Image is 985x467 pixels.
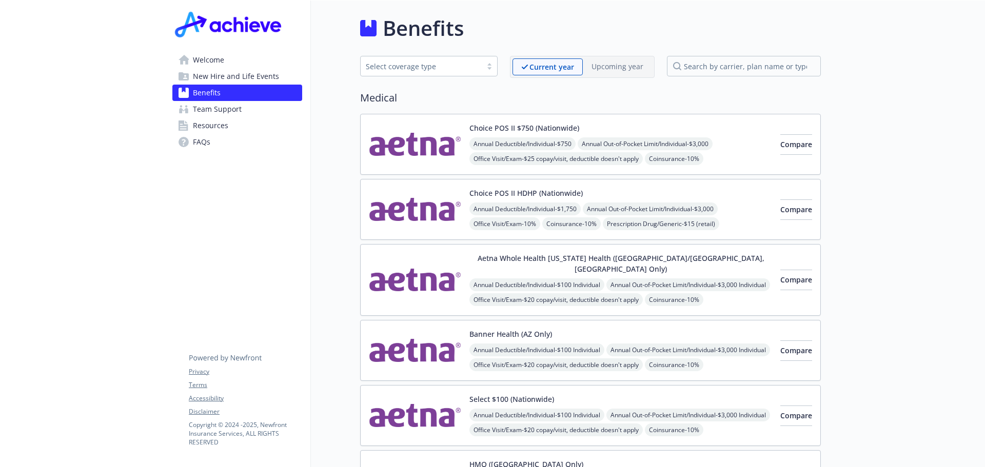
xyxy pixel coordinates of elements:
span: Welcome [193,52,224,68]
span: Office Visit/Exam - $20 copay/visit, deductible doesn't apply [469,293,643,306]
a: Resources [172,117,302,134]
div: Select coverage type [366,61,477,72]
button: Compare [780,134,812,155]
span: Prescription Drug/Generic - $15 (retail) [603,217,719,230]
span: Coinsurance - 10% [645,293,703,306]
img: Aetna Inc carrier logo [369,253,461,307]
p: Copyright © 2024 - 2025 , Newfront Insurance Services, ALL RIGHTS RESERVED [189,420,302,446]
span: Compare [780,275,812,285]
span: Annual Deductible/Individual - $750 [469,137,576,150]
span: Annual Out-of-Pocket Limit/Individual - $3,000 Individual [606,278,770,291]
span: Annual Deductible/Individual - $100 Individual [469,343,604,356]
img: Aetna Inc carrier logo [369,394,461,437]
span: Coinsurance - 10% [645,358,703,371]
span: Team Support [193,101,242,117]
span: Annual Out-of-Pocket Limit/Individual - $3,000 Individual [606,343,770,356]
a: FAQs [172,134,302,150]
span: Annual Deductible/Individual - $1,750 [469,202,581,215]
h2: Medical [360,90,821,106]
span: Annual Deductible/Individual - $100 Individual [469,278,604,291]
button: Choice POS II $750 (Nationwide) [469,123,579,133]
span: Coinsurance - 10% [645,423,703,436]
span: Compare [780,205,812,214]
input: search by carrier, plan name or type [667,56,821,76]
button: Compare [780,270,812,290]
button: Aetna Whole Health [US_STATE] Health ([GEOGRAPHIC_DATA]/[GEOGRAPHIC_DATA], [GEOGRAPHIC_DATA] Only) [469,253,772,274]
span: Compare [780,411,812,420]
a: Accessibility [189,394,302,403]
a: Disclaimer [189,407,302,416]
button: Select $100 (Nationwide) [469,394,554,404]
a: Terms [189,380,302,390]
span: Resources [193,117,228,134]
span: Coinsurance - 10% [542,217,601,230]
span: Coinsurance - 10% [645,152,703,165]
span: Annual Out-of-Pocket Limit/Individual - $3,000 Individual [606,409,770,421]
button: Compare [780,199,812,220]
a: Welcome [172,52,302,68]
p: Upcoming year [592,61,643,72]
a: Benefits [172,85,302,101]
span: FAQs [193,134,210,150]
button: Compare [780,405,812,426]
h1: Benefits [383,13,464,44]
span: Annual Deductible/Individual - $100 Individual [469,409,604,421]
img: Aetna Inc carrier logo [369,188,461,231]
span: Benefits [193,85,221,101]
a: Privacy [189,367,302,376]
span: Office Visit/Exam - $20 copay/visit, deductible doesn't apply [469,358,643,371]
span: Compare [780,139,812,149]
span: Office Visit/Exam - $20 copay/visit, deductible doesn't apply [469,423,643,436]
span: Compare [780,346,812,355]
span: Annual Out-of-Pocket Limit/Individual - $3,000 [578,137,713,150]
button: Compare [780,340,812,361]
span: Upcoming year [583,58,652,75]
span: New Hire and Life Events [193,68,279,85]
span: Office Visit/Exam - $25 copay/visit, deductible doesn't apply [469,152,643,165]
button: Banner Health (AZ Only) [469,329,552,339]
img: Aetna Inc carrier logo [369,123,461,166]
img: Aetna Inc carrier logo [369,329,461,372]
span: Office Visit/Exam - 10% [469,217,540,230]
p: Current year [529,62,574,72]
span: Annual Out-of-Pocket Limit/Individual - $3,000 [583,202,718,215]
a: Team Support [172,101,302,117]
button: Choice POS II HDHP (Nationwide) [469,188,583,198]
a: New Hire and Life Events [172,68,302,85]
